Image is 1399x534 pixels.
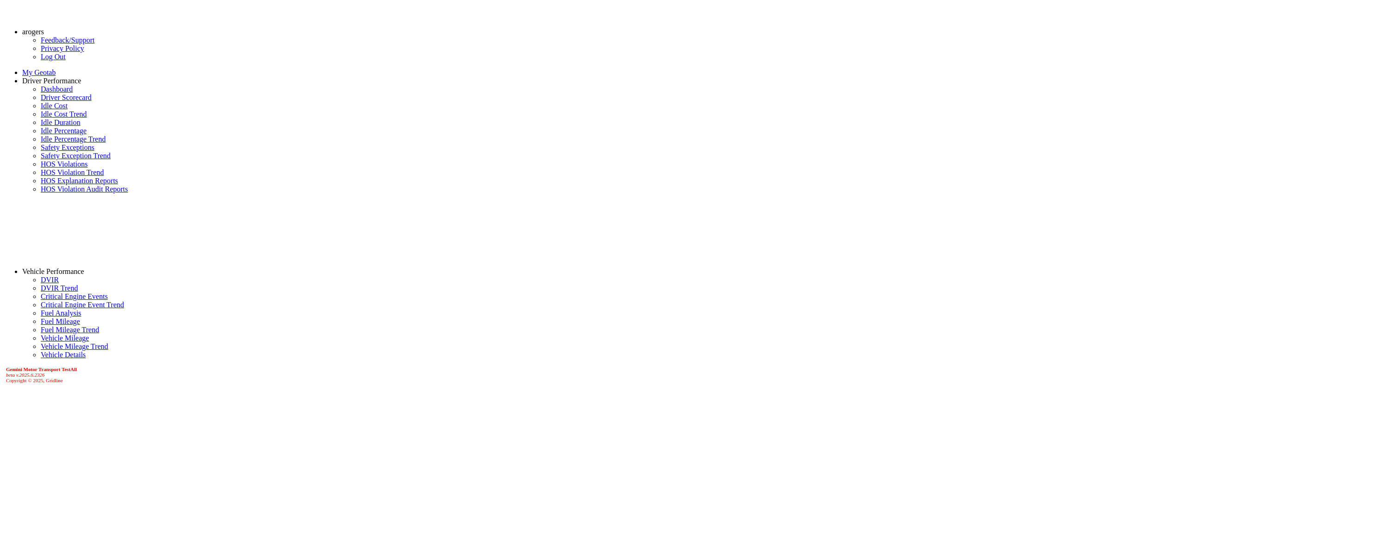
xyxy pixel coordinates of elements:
a: Idle Percentage [41,127,87,135]
a: My Geotab [22,68,56,76]
a: Critical Engine Event Trend [41,301,124,309]
a: HOS Violation Trend [41,168,104,176]
a: Critical Engine Events [41,292,108,300]
a: Fuel Analysis [41,309,81,317]
a: Vehicle Performance [22,267,84,275]
a: Idle Cost [41,102,68,110]
a: Fuel Mileage [41,317,80,325]
a: Safety Exception Trend [41,152,111,160]
a: Privacy Policy [41,44,84,52]
a: DVIR Trend [41,284,78,292]
a: Vehicle Mileage Trend [41,342,108,350]
b: Gemini Motor Transport TestAll [6,366,77,372]
a: Idle Duration [41,118,80,126]
a: Driver Performance [22,77,81,85]
a: Safety Exceptions [41,143,94,151]
a: Vehicle Mileage [41,334,89,342]
i: beta v.2025.6.2326 [6,372,45,378]
a: HOS Violations [41,160,87,168]
a: Driver Scorecard [41,93,92,101]
a: Idle Percentage Trend [41,135,105,143]
a: Feedback/Support [41,36,94,44]
a: Fuel Mileage Trend [41,326,99,334]
a: Idle Cost Trend [41,110,87,118]
div: Copyright © 2025, Gridline [6,366,1395,383]
a: Dashboard [41,85,73,93]
a: HOS Violation Audit Reports [41,185,128,193]
a: HOS Explanation Reports [41,177,118,185]
a: DVIR [41,276,59,284]
a: Log Out [41,53,66,61]
a: arogers [22,28,44,36]
a: Vehicle Details [41,351,86,359]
